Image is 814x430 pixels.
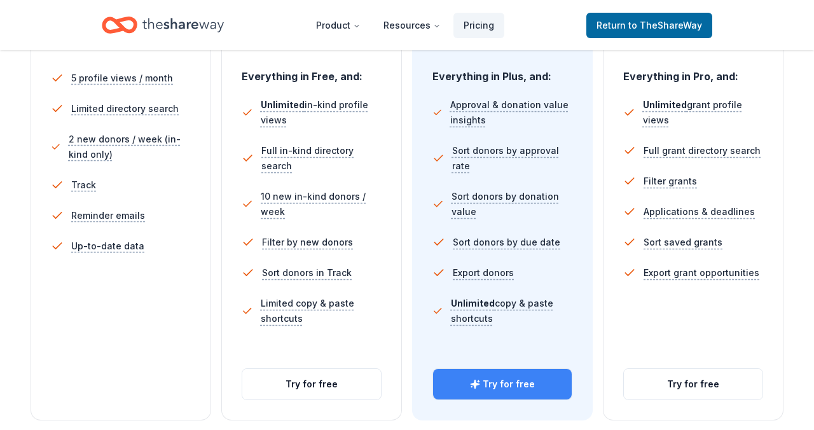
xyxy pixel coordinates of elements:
span: Limited directory search [71,101,179,116]
span: Filter by new donors [262,235,353,250]
span: Return [597,18,702,33]
button: Product [306,13,371,38]
span: Export donors [453,265,514,281]
span: Unlimited [643,99,687,110]
button: Try for free [242,369,381,399]
span: Unlimited [261,99,305,110]
span: copy & paste shortcuts [451,298,553,324]
span: Unlimited [451,298,495,309]
span: to TheShareWay [628,20,702,31]
button: Resources [373,13,451,38]
div: Everything in Pro, and: [623,58,763,85]
span: Sort donors in Track [262,265,352,281]
a: Pricing [453,13,504,38]
span: Full in-kind directory search [261,143,382,174]
button: Try for free [433,369,572,399]
span: Filter grants [644,174,697,189]
a: Home [102,10,224,40]
span: Sort donors by due date [453,235,560,250]
span: Up-to-date data [71,239,144,254]
span: Sort donors by approval rate [452,143,572,174]
span: Sort saved grants [644,235,722,250]
span: Export grant opportunities [644,265,759,281]
span: in-kind profile views [261,99,368,125]
div: Everything in Free, and: [242,58,382,85]
div: Everything in Plus, and: [432,58,572,85]
span: Applications & deadlines [644,204,755,219]
span: Reminder emails [71,208,145,223]
span: grant profile views [643,99,742,125]
button: Try for free [624,369,762,399]
span: 5 profile views / month [71,71,173,86]
nav: Main [306,10,504,40]
span: Track [71,177,96,193]
span: 2 new donors / week (in-kind only) [69,132,191,162]
span: Full grant directory search [644,143,761,158]
span: Limited copy & paste shortcuts [261,296,382,326]
span: 10 new in-kind donors / week [261,189,382,219]
span: Approval & donation value insights [450,97,572,128]
span: Sort donors by donation value [452,189,572,219]
a: Returnto TheShareWay [586,13,712,38]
